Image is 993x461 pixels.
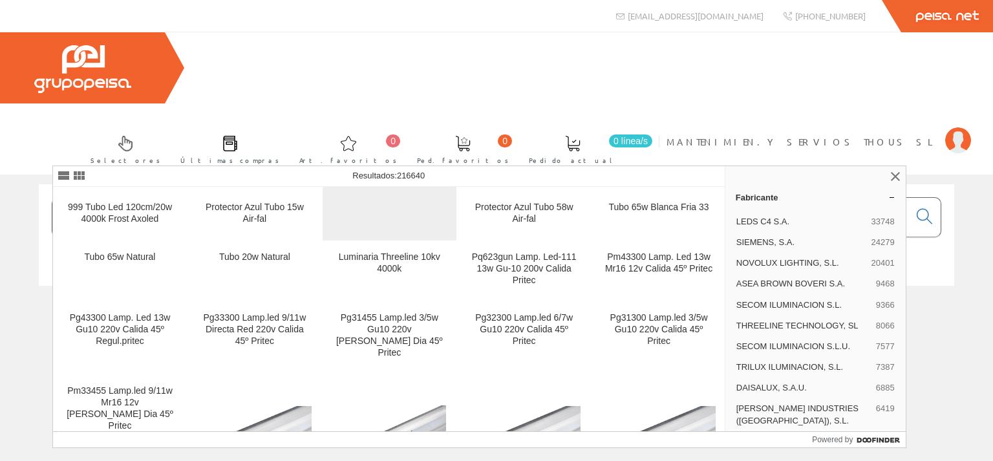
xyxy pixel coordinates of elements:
div: Pg33300 Lamp.led 9/11w Directa Red 220v Calida 45º Pritec [198,312,311,347]
span: [PHONE_NUMBER] [795,10,866,21]
span: Art. favoritos [299,154,397,167]
span: 7577 [876,341,895,352]
span: Pedido actual [529,154,617,167]
span: SECOM ILUMINACION S.L.U. [736,341,871,352]
div: 999 Tubo Led 120cm/20w 4000k Frost Axoled [63,202,176,225]
div: Pg31300 Lamp.led 3/5w Gu10 220v Calida 45º Pritec [602,312,715,347]
span: 0 línea/s [609,134,652,147]
span: Últimas compras [180,154,279,167]
div: Pg32300 Lamp.led 6/7w Gu10 220v Calida 45º Pritec [467,312,581,347]
a: Pg32300 Lamp.led 6/7w Gu10 220v Calida 45º Pritec [457,302,591,374]
span: TRILUX ILUMINACION, S.L. [736,361,871,373]
span: ASEA BROWN BOVERI S.A. [736,278,871,290]
a: Últimas compras [167,125,286,172]
a: Fabricante [725,187,906,208]
span: SECOM ILUMINACION S.L. [736,299,871,311]
span: [EMAIL_ADDRESS][DOMAIN_NAME] [628,10,763,21]
a: Pm43300 Lamp. Led 13w Mr16 12v Calida 45º Pritec [592,241,725,301]
span: 9468 [876,278,895,290]
div: Pm33455 Lamp.led 9/11w Mr16 12v [PERSON_NAME] Dia 45º Pritec [63,385,176,432]
a: Powered by [812,432,906,447]
div: Luminaria Threeline 10kv 4000k [333,252,446,275]
div: Pm43300 Lamp. Led 13w Mr16 12v Calida 45º Pritec [602,252,715,275]
span: 6419 [876,403,895,426]
span: [PERSON_NAME] INDUSTRIES ([GEOGRAPHIC_DATA]), S.L. [736,403,871,426]
a: Tubo 65w Natural [53,241,187,301]
a: Selectores [78,125,167,172]
span: Ped. favoritos [417,154,509,167]
span: 33748 [871,216,895,228]
a: Tubo 20w Natural [187,241,321,301]
span: Selectores [91,154,160,167]
div: Protector Azul Tubo 15w Air-fal [198,202,311,225]
span: LEDS C4 S.A. [736,216,866,228]
div: Protector Azul Tubo 58w Air-fal [467,202,581,225]
div: Tubo 20w Natural [198,252,311,263]
span: 0 [498,134,512,147]
span: Resultados: [352,171,425,180]
span: NOVOLUX LIGHTING, S.L. [736,257,866,269]
span: 9366 [876,299,895,311]
div: Pq623gun Lamp. Led-111 13w Gu-10 200v Calida Pritec [467,252,581,286]
a: Pq623gun Lamp. Led-111 13w Gu-10 200v Calida Pritec [457,241,591,301]
a: Pg43300 Lamp. Led 13w Gu10 220v Calida 45º Regul.pritec [53,302,187,374]
a: Pg31455 Lamp.led 3/5w Gu10 220v [PERSON_NAME] Dia 45º Pritec [323,302,456,374]
span: 8066 [876,320,895,332]
span: 20401 [871,257,895,269]
span: THREELINE TECHNOLOGY, SL [736,320,871,332]
a: Luminaria Threeline 10kv 4000k [323,241,456,301]
img: Grupo Peisa [34,45,131,93]
span: 24279 [871,237,895,248]
div: Tubo 65w Natural [63,252,176,263]
a: MANTENIMIEN.Y SERVIOS THOUS SL [667,125,971,137]
div: © Grupo Peisa [39,302,954,313]
a: Pg31300 Lamp.led 3/5w Gu10 220v Calida 45º Pritec [592,302,725,374]
a: Pg33300 Lamp.led 9/11w Directa Red 220v Calida 45º Pritec [187,302,321,374]
span: 7387 [876,361,895,373]
div: Pg43300 Lamp. Led 13w Gu10 220v Calida 45º Regul.pritec [63,312,176,347]
span: Powered by [812,434,853,445]
span: 6885 [876,382,895,394]
span: MANTENIMIEN.Y SERVIOS THOUS SL [667,135,939,148]
span: DAISALUX, S.A.U. [736,382,871,394]
span: SIEMENS, S.A. [736,237,866,248]
span: 216640 [397,171,425,180]
div: Tubo 65w Blanca Fria 33 [602,202,715,213]
div: Pg31455 Lamp.led 3/5w Gu10 220v [PERSON_NAME] Dia 45º Pritec [333,312,446,359]
span: 0 [386,134,400,147]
